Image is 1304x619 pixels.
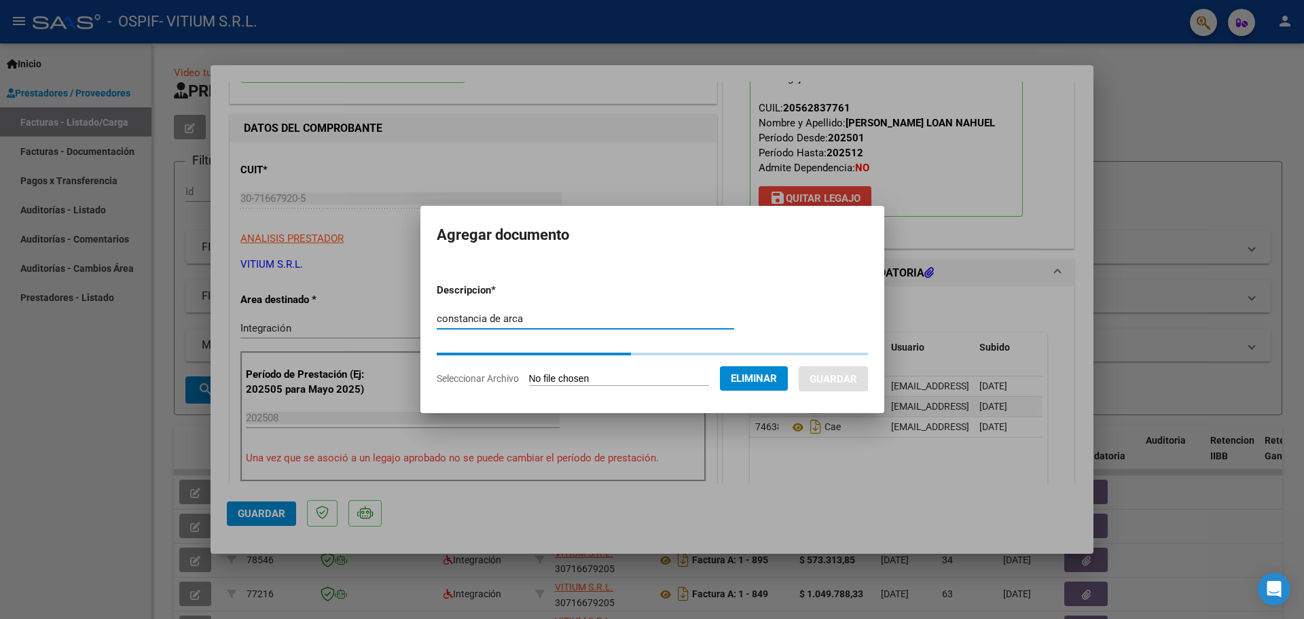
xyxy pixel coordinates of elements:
[731,372,777,385] span: Eliminar
[799,366,868,391] button: Guardar
[1258,573,1290,605] div: Open Intercom Messenger
[437,283,566,298] p: Descripcion
[720,366,788,391] button: Eliminar
[810,373,857,385] span: Guardar
[437,373,519,384] span: Seleccionar Archivo
[437,222,868,248] h2: Agregar documento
